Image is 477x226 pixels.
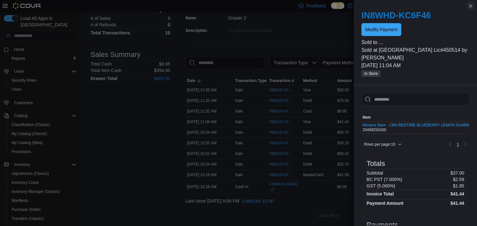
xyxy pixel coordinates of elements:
[365,26,397,33] span: Modify Payment
[361,93,469,106] input: This is a search bar. As you type, the results lower in the page will automatically filter.
[462,140,469,148] button: Next page
[456,141,459,148] span: 1
[367,170,383,176] h6: Subtotal
[453,183,464,188] p: $1.85
[361,46,469,62] p: Sold at [GEOGRAPHIC_DATA] Lic#450514 by [PERSON_NAME]
[364,142,395,147] span: Rows per page : 10
[454,139,462,149] button: Page 1 of 1
[450,191,464,196] h4: $41.44
[446,140,454,148] button: Previous page
[361,70,381,77] span: In Store
[450,170,464,176] p: $37.00
[364,71,378,77] span: In Store
[361,23,401,36] button: Modify Payment
[367,177,402,182] h6: BC PST (7.000%)
[367,201,403,206] h4: Payment Amount
[367,160,385,167] h3: Totals
[453,177,464,182] p: $2.59
[361,39,469,46] p: Sold to ...
[454,139,462,149] ul: Pagination for table: MemoryTable from EuiInMemoryTable
[446,139,469,149] nav: Pagination for table: MemoryTable from EuiInMemoryTable
[467,2,474,10] button: Close this dialog
[361,140,404,148] button: Rows per page:10
[363,115,371,120] span: Item
[450,201,464,206] h4: $41.44
[361,10,469,21] h2: IN8WHD-KC6F46
[367,191,394,196] h4: Invoice Total
[367,183,395,188] h6: GST (5.000%)
[361,62,469,69] p: [DATE] 11:04 AM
